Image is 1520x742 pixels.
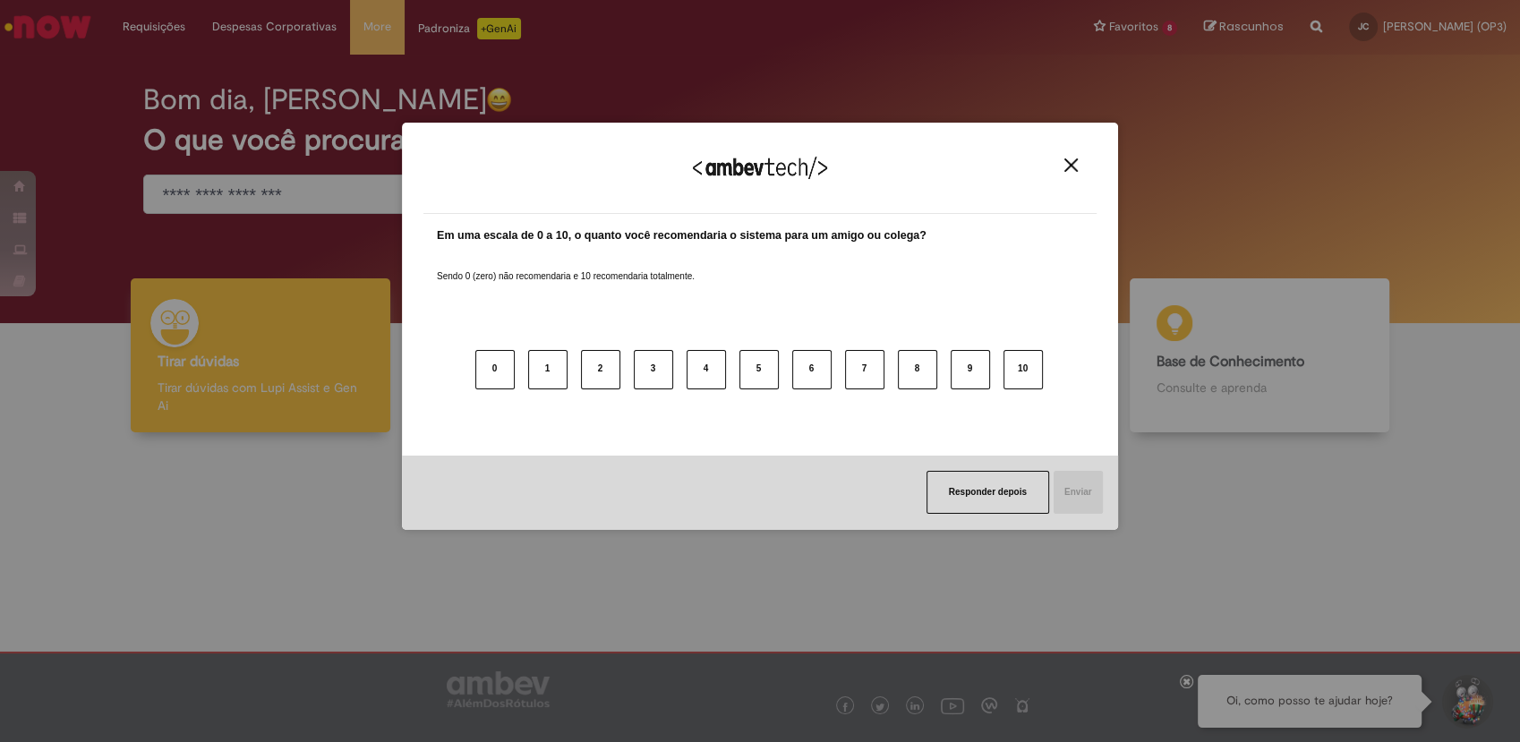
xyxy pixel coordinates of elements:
button: 4 [687,350,726,389]
button: 8 [898,350,937,389]
button: Close [1059,158,1083,173]
label: Em uma escala de 0 a 10, o quanto você recomendaria o sistema para um amigo ou colega? [437,227,927,244]
label: Sendo 0 (zero) não recomendaria e 10 recomendaria totalmente. [437,249,695,283]
button: 1 [528,350,568,389]
button: 6 [792,350,832,389]
button: 3 [634,350,673,389]
button: 5 [739,350,779,389]
button: 10 [1003,350,1043,389]
img: Logo Ambevtech [693,157,827,179]
button: 0 [475,350,515,389]
button: 7 [845,350,884,389]
button: 9 [951,350,990,389]
button: Responder depois [927,471,1049,514]
button: 2 [581,350,620,389]
img: Close [1064,158,1078,172]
